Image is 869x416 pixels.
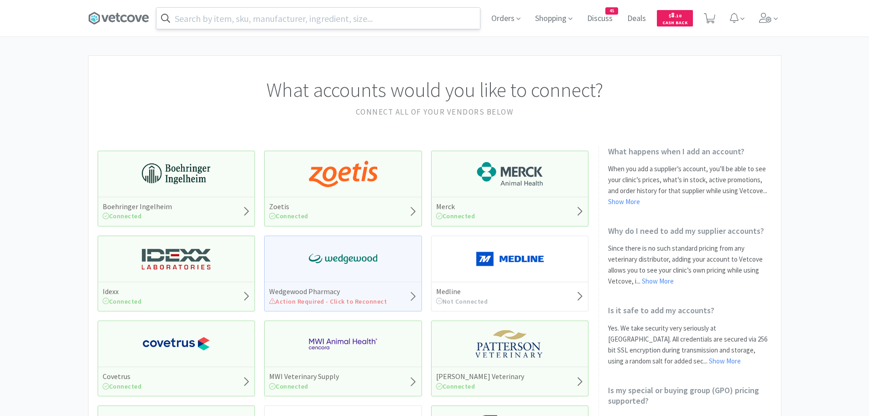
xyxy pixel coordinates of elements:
img: 730db3968b864e76bcafd0174db25112_22.png [142,160,210,188]
img: f6b2451649754179b5b4e0c70c3f7cb0_2.png [309,330,377,358]
span: Connected [103,212,142,220]
span: Connected [436,382,475,390]
h2: Is my special or buying group (GPO) pricing supported? [608,385,772,406]
img: a673e5ab4e5e497494167fe422e9a3ab.png [309,160,377,188]
span: . 10 [675,13,682,19]
span: Connected [436,212,475,220]
h5: Merck [436,202,475,211]
span: $ [669,13,671,19]
span: Connected [103,382,142,390]
a: Show More [709,357,741,365]
a: $8.10Cash Back [657,6,693,31]
h5: Zoetis [269,202,308,211]
h5: MWI Veterinary Supply [269,372,339,381]
a: Discuss45 [583,15,616,23]
h2: Why do I need to add my supplier accounts? [608,226,772,236]
h1: What accounts would you like to connect? [98,74,772,106]
span: 45 [606,8,618,14]
p: When you add a supplier’s account, you’ll be able to see your clinic’s prices, what’s in stock, a... [608,163,772,207]
a: Show More [608,197,640,206]
h5: Wedgewood Pharmacy [269,287,387,296]
img: e40baf8987b14801afb1611fffac9ca4_8.png [309,245,377,273]
h2: Connect all of your vendors below [98,106,772,118]
span: Not Connected [436,297,488,305]
span: Connected [269,382,308,390]
h2: What happens when I add an account? [608,146,772,157]
span: Action Required - Click to Reconnect [269,297,387,305]
h5: Medline [436,287,488,296]
h5: Covetrus [103,372,142,381]
p: Yes. We take security very seriously at [GEOGRAPHIC_DATA]. All credentials are secured via 256 bi... [608,323,772,367]
img: f5e969b455434c6296c6d81ef179fa71_3.png [476,330,544,358]
p: Since there is no such standard pricing from any veterinary distributor, adding your account to V... [608,243,772,287]
img: 13250b0087d44d67bb1668360c5632f9_13.png [142,245,210,273]
h5: Boehringer Ingelheim [103,202,172,211]
span: 8 [669,11,682,19]
img: a646391c64b94eb2892348a965bf03f3_134.png [476,245,544,273]
img: 6d7abf38e3b8462597f4a2f88dede81e_176.png [476,160,544,188]
span: Connected [103,297,142,305]
input: Search by item, sku, manufacturer, ingredient, size... [156,8,480,29]
a: Show More [642,277,674,285]
h5: [PERSON_NAME] Veterinary [436,372,524,381]
a: Deals [624,15,650,23]
img: 77fca1acd8b6420a9015268ca798ef17_1.png [142,330,210,358]
h2: Is it safe to add my accounts? [608,305,772,316]
span: Connected [269,212,308,220]
span: Cash Back [662,21,687,26]
h5: Idexx [103,287,142,296]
